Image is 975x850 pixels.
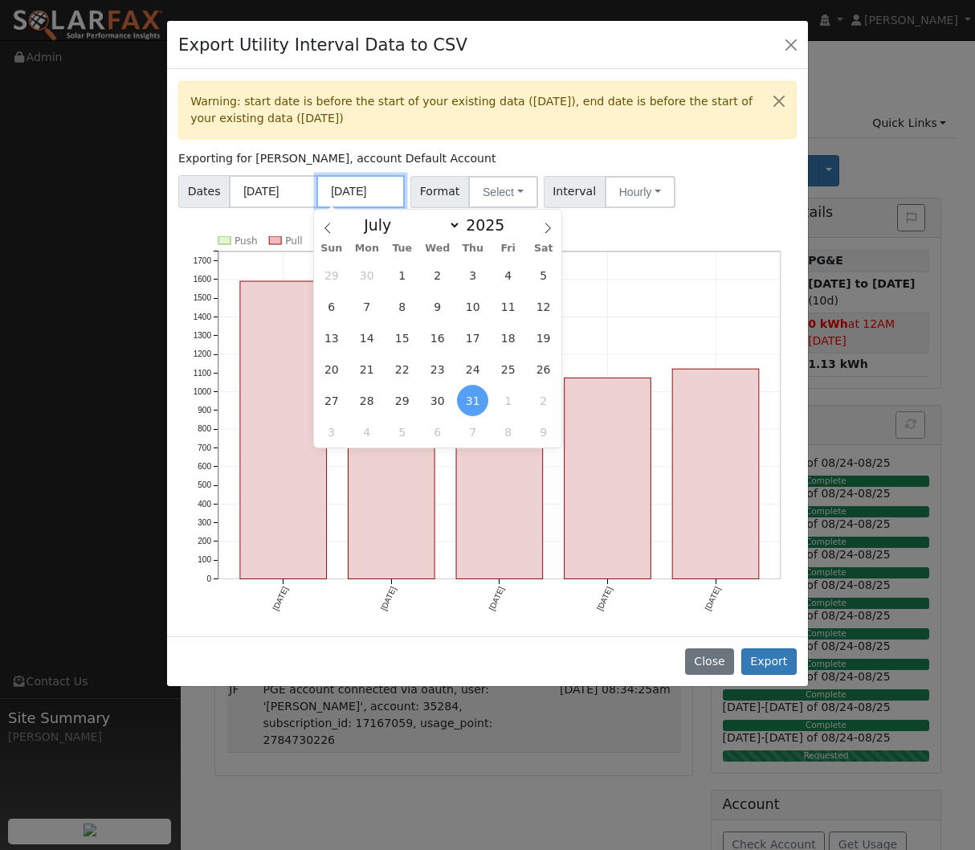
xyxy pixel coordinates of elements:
span: July 1, 2025 [386,259,418,291]
span: July 18, 2025 [492,322,524,353]
span: July 30, 2025 [422,385,453,416]
label: Exporting for [PERSON_NAME], account Default Account [178,150,496,167]
button: Close [762,82,796,121]
text: 1700 [194,256,212,265]
span: July 16, 2025 [422,322,453,353]
span: August 5, 2025 [386,416,418,447]
span: Thu [455,243,491,254]
span: July 22, 2025 [386,353,418,385]
input: Year [461,216,519,234]
span: July 23, 2025 [422,353,453,385]
span: June 30, 2025 [351,259,382,291]
span: June 29, 2025 [316,259,347,291]
button: Select [468,176,538,208]
span: July 24, 2025 [457,353,488,385]
span: July 10, 2025 [457,291,488,322]
rect: onclick="" [565,378,651,579]
text: Pull [285,235,302,247]
span: Sun [314,243,349,254]
text: 1300 [194,331,212,340]
span: July 5, 2025 [528,259,559,291]
div: Warning: start date is before the start of your existing data ([DATE]), end date is before the st... [178,81,797,139]
text: 1400 [194,313,212,321]
span: Wed [420,243,455,254]
text: 600 [198,462,211,471]
span: July 20, 2025 [316,353,347,385]
span: July 31, 2025 [457,385,488,416]
span: July 2, 2025 [422,259,453,291]
span: July 15, 2025 [386,322,418,353]
text: 1500 [194,294,212,303]
span: July 19, 2025 [528,322,559,353]
span: July 8, 2025 [386,291,418,322]
span: July 21, 2025 [351,353,382,385]
button: Close [780,33,802,55]
text: Push [235,235,258,247]
span: Dates [178,175,230,208]
text: 1100 [194,369,212,378]
span: July 29, 2025 [386,385,418,416]
span: August 2, 2025 [528,385,559,416]
span: August 3, 2025 [316,416,347,447]
span: August 1, 2025 [492,385,524,416]
span: August 7, 2025 [457,416,488,447]
span: Sat [526,243,561,254]
text: [DATE] [379,585,398,611]
button: Export [741,648,797,676]
text: 700 [198,443,211,452]
rect: onclick="" [672,369,759,578]
text: [DATE] [487,585,506,611]
rect: onclick="" [240,281,327,579]
span: Format [410,176,469,208]
span: July 17, 2025 [457,322,488,353]
span: August 8, 2025 [492,416,524,447]
span: August 9, 2025 [528,416,559,447]
span: August 4, 2025 [351,416,382,447]
text: 0 [207,574,212,583]
text: 900 [198,406,211,415]
span: July 11, 2025 [492,291,524,322]
span: July 26, 2025 [528,353,559,385]
h4: Export Utility Interval Data to CSV [178,32,467,58]
button: Hourly [605,176,675,208]
span: Fri [491,243,526,254]
text: 1000 [194,387,212,396]
span: Interval [544,176,606,208]
text: 200 [198,537,211,546]
text: 1200 [194,350,212,359]
button: Close [685,648,734,676]
span: July 13, 2025 [316,322,347,353]
span: July 27, 2025 [316,385,347,416]
text: 1600 [194,275,212,284]
text: 800 [198,425,211,434]
text: 300 [198,518,211,527]
span: Mon [349,243,385,254]
span: July 12, 2025 [528,291,559,322]
span: July 6, 2025 [316,291,347,322]
span: July 28, 2025 [351,385,382,416]
span: July 4, 2025 [492,259,524,291]
span: July 25, 2025 [492,353,524,385]
text: 400 [198,500,211,509]
text: [DATE] [595,585,614,611]
span: August 6, 2025 [422,416,453,447]
span: Tue [385,243,420,254]
span: July 9, 2025 [422,291,453,322]
text: 500 [198,481,211,490]
span: July 3, 2025 [457,259,488,291]
select: Month [356,215,461,235]
text: [DATE] [271,585,290,611]
span: July 7, 2025 [351,291,382,322]
rect: onclick="" [456,359,543,579]
span: July 14, 2025 [351,322,382,353]
text: 100 [198,556,211,565]
text: [DATE] [704,585,722,611]
rect: onclick="" [349,378,435,579]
